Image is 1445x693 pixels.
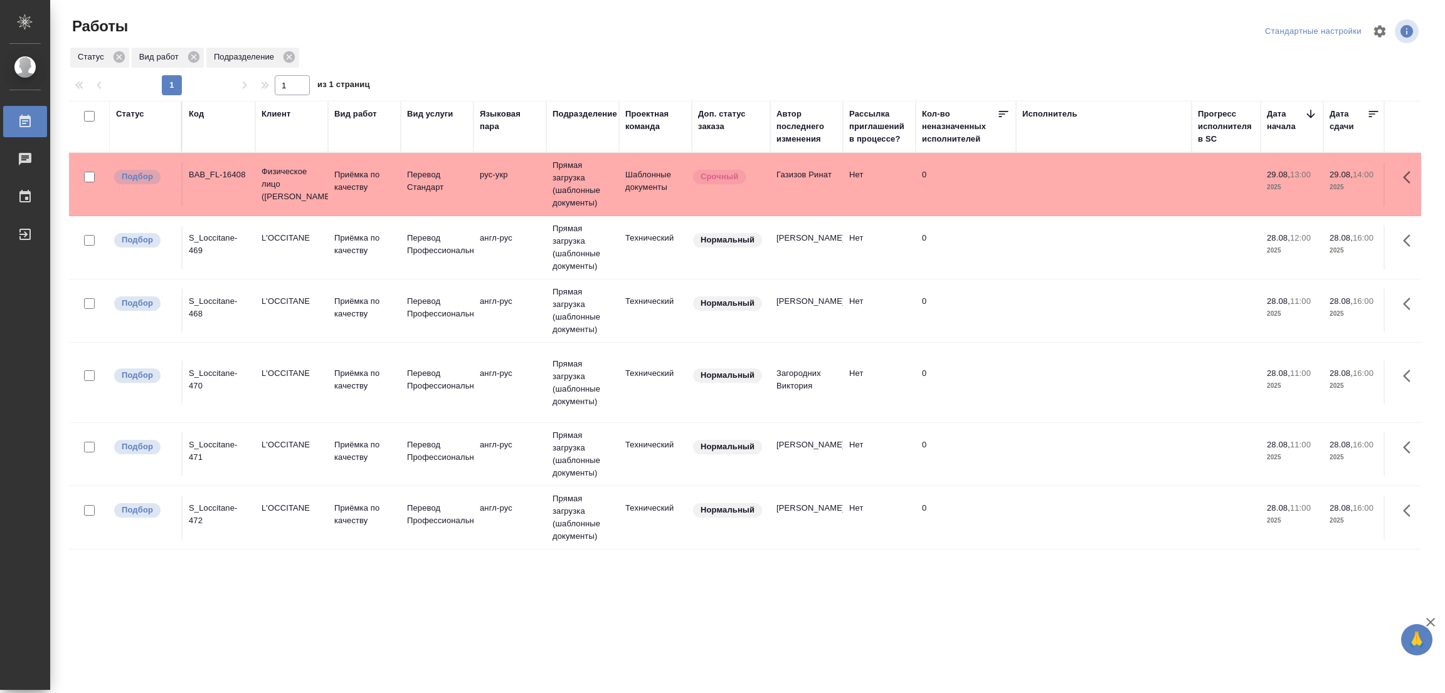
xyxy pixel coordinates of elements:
p: 11:00 [1290,503,1311,513]
div: Подразделение [206,48,299,68]
p: 28.08, [1330,296,1353,306]
p: Перевод Профессиональный [407,502,467,527]
p: 14:00 [1353,170,1374,179]
p: 28.08, [1330,233,1353,242]
span: 🙏 [1406,627,1427,653]
span: Работы [69,16,128,36]
p: Нормальный [701,504,754,516]
p: 2025 [1267,451,1317,464]
p: 2025 [1330,308,1380,320]
p: 2025 [1267,308,1317,320]
div: Можно подбирать исполнителей [113,439,175,456]
div: Статус [70,48,129,68]
td: Шаблонные документы [619,162,692,206]
p: Перевод Стандарт [407,169,467,194]
p: 28.08, [1330,503,1353,513]
div: Исполнитель [1022,108,1077,120]
td: англ-рус [474,226,546,269]
p: Срочный [701,170,738,183]
div: Вид работ [334,108,377,120]
td: Нет [843,361,916,405]
div: Клиент [262,108,290,120]
div: Доп. статус заказа [698,108,764,133]
button: Здесь прячутся важные кнопки [1395,496,1426,526]
button: 🙏 [1401,624,1432,655]
p: L'OCCITANE [262,232,322,244]
td: [PERSON_NAME] [770,496,843,539]
p: Вид работ [139,51,183,63]
p: Подбор [122,170,153,183]
p: Подразделение [214,51,278,63]
p: Нормальный [701,234,754,246]
div: Можно подбирать исполнителей [113,367,175,384]
span: Посмотреть информацию [1395,19,1421,43]
span: из 1 страниц [317,77,370,95]
p: L'OCCITANE [262,439,322,451]
p: Нормальный [701,369,754,382]
p: Приёмка по качеству [334,169,394,194]
p: Приёмка по качеству [334,439,394,464]
p: L'OCCITANE [262,295,322,308]
p: 28.08, [1330,440,1353,449]
p: 16:00 [1353,368,1374,378]
div: S_Loccitane-472 [189,502,249,527]
td: Технический [619,226,692,269]
p: 2025 [1330,451,1380,464]
p: 2025 [1267,181,1317,194]
td: англ-рус [474,496,546,539]
p: 2025 [1267,514,1317,527]
td: Нет [843,226,916,269]
p: 2025 [1330,244,1380,257]
p: Приёмка по качеству [334,502,394,527]
p: 2025 [1267,380,1317,392]
td: 0 [916,226,1016,269]
button: Здесь прячутся важные кнопки [1395,162,1426,192]
p: 11:00 [1290,440,1311,449]
div: Можно подбирать исполнителей [113,169,175,185]
td: Прямая загрузка (шаблонные документы) [546,352,619,414]
td: Прямая загрузка (шаблонные документы) [546,486,619,549]
td: Нет [843,162,916,206]
td: Технический [619,361,692,405]
div: Вид работ [132,48,204,68]
div: Статус [116,108,144,120]
div: Языковая пара [480,108,540,133]
td: англ-рус [474,432,546,476]
div: Проектная команда [625,108,685,133]
p: Приёмка по качеству [334,367,394,392]
td: Загородних Виктория [770,361,843,405]
p: 28.08, [1267,440,1290,449]
div: S_Loccitane-471 [189,439,249,464]
td: Прямая загрузка (шаблонные документы) [546,153,619,216]
p: 28.08, [1330,368,1353,378]
div: split button [1262,22,1365,41]
p: 16:00 [1353,440,1374,449]
p: Подбор [122,440,153,453]
div: Можно подбирать исполнителей [113,232,175,249]
p: 2025 [1330,514,1380,527]
td: Прямая загрузка (шаблонные документы) [546,423,619,486]
p: 11:00 [1290,368,1311,378]
div: Можно подбирать исполнителей [113,502,175,519]
button: Здесь прячутся важные кнопки [1395,289,1426,319]
div: S_Loccitane-470 [189,367,249,392]
p: 29.08, [1267,170,1290,179]
td: Прямая загрузка (шаблонные документы) [546,550,619,612]
p: 16:00 [1353,503,1374,513]
p: L'OCCITANE [262,502,322,514]
td: 0 [916,361,1016,405]
td: Технический [619,289,692,333]
p: Перевод Профессиональный [407,367,467,392]
p: 16:00 [1353,296,1374,306]
p: Приёмка по качеству [334,295,394,320]
button: Здесь прячутся важные кнопки [1395,361,1426,391]
p: 2025 [1330,380,1380,392]
p: Нормальный [701,297,754,310]
p: Статус [78,51,109,63]
button: Здесь прячутся важные кнопки [1395,432,1426,462]
p: 28.08, [1267,233,1290,242]
td: [PERSON_NAME] [770,226,843,269]
td: англ-рус [474,289,546,333]
td: Технический [619,432,692,476]
div: Автор последнего изменения [776,108,837,145]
